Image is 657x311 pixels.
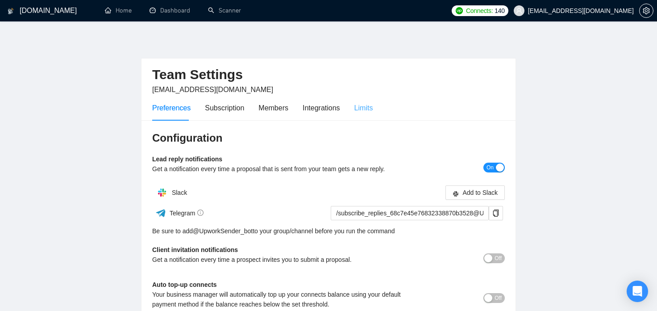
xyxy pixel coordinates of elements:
button: slackAdd to Slack [445,185,505,200]
div: Your business manager will automatically top up your connects balance using your default payment ... [152,290,417,309]
span: Add to Slack [462,188,498,198]
img: upwork-logo.png [456,7,463,14]
span: user [516,8,522,14]
button: copy [489,206,503,220]
a: dashboardDashboard [150,7,190,14]
img: logo [8,4,14,18]
div: Get a notification every time a prospect invites you to submit a proposal. [152,255,417,265]
span: Off [495,293,502,303]
b: Auto top-up connects [152,281,217,288]
div: Preferences [152,102,191,113]
b: Lead reply notifications [152,155,222,163]
h3: Configuration [152,131,505,145]
img: hpQkSZIkSZIkSZIkSZIkSZIkSZIkSZIkSZIkSZIkSZIkSZIkSZIkSZIkSZIkSZIkSZIkSZIkSZIkSZIkSZIkSZIkSZIkSZIkS... [153,184,171,202]
div: Open Intercom Messenger [627,281,648,302]
a: searchScanner [208,7,241,14]
div: Be sure to add to your group/channel before you run the command [152,226,505,236]
span: Off [495,253,502,263]
div: Integrations [303,102,340,113]
a: homeHome [105,7,132,14]
span: 140 [495,6,504,16]
a: @UpworkSender_bot [193,226,253,236]
span: info-circle [197,210,204,216]
div: Subscription [205,102,244,113]
span: Connects: [466,6,493,16]
button: setting [639,4,653,18]
span: setting [640,7,653,14]
h2: Team Settings [152,66,505,84]
b: Client invitation notifications [152,246,238,253]
span: [EMAIL_ADDRESS][DOMAIN_NAME] [152,86,273,93]
img: ww3wtPAAAAAElFTkSuQmCC [155,207,166,219]
div: Limits [354,102,373,113]
div: Get a notification every time a proposal that is sent from your team gets a new reply. [152,164,417,174]
span: Telegram [170,210,204,217]
div: Members [258,102,288,113]
span: On [487,163,494,172]
span: copy [489,210,503,217]
span: Slack [172,189,187,196]
a: setting [639,7,653,14]
span: slack [453,190,459,197]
